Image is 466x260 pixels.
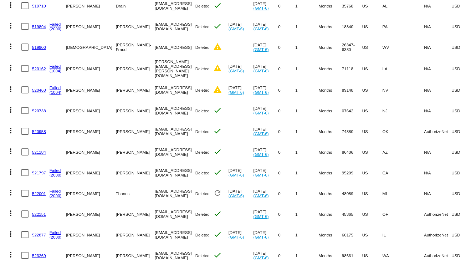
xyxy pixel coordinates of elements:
[318,183,342,204] mat-cell: Months
[254,183,278,204] mat-cell: [DATE]
[195,129,210,134] span: Deleted
[229,80,254,100] mat-cell: [DATE]
[254,193,269,198] a: (GMT-6)
[155,121,195,142] mat-cell: [EMAIL_ADDRESS][DOMAIN_NAME]
[32,129,46,134] a: 520958
[116,224,155,245] mat-cell: [PERSON_NAME]
[229,224,254,245] mat-cell: [DATE]
[155,80,195,100] mat-cell: [EMAIL_ADDRESS][DOMAIN_NAME]
[229,68,244,73] a: (GMT-6)
[254,255,269,260] a: (GMT-6)
[213,230,222,239] mat-icon: check
[342,57,362,80] mat-cell: 71118
[6,188,15,197] mat-icon: more_vert
[155,142,195,162] mat-cell: [EMAIL_ADDRESS][DOMAIN_NAME]
[278,57,295,80] mat-cell: 0
[213,64,222,72] mat-icon: warning
[32,253,46,258] a: 523269
[32,233,46,237] a: 522877
[213,85,222,94] mat-icon: warning
[254,142,278,162] mat-cell: [DATE]
[342,224,362,245] mat-cell: 60175
[295,80,318,100] mat-cell: 1
[50,235,62,239] a: (2000)
[254,235,269,239] a: (GMT-6)
[6,63,15,72] mat-icon: more_vert
[229,193,244,198] a: (GMT-6)
[424,16,451,37] mat-cell: N/A
[116,16,155,37] mat-cell: [PERSON_NAME]
[383,100,403,121] mat-cell: NJ
[295,142,318,162] mat-cell: 1
[32,150,46,154] a: 521184
[254,57,278,80] mat-cell: [DATE]
[278,183,295,204] mat-cell: 0
[254,173,269,177] a: (GMT-6)
[254,26,269,31] a: (GMT-6)
[213,22,222,30] mat-icon: check
[424,142,451,162] mat-cell: N/A
[342,121,362,142] mat-cell: 74880
[278,121,295,142] mat-cell: 0
[295,57,318,80] mat-cell: 1
[295,121,318,142] mat-cell: 1
[295,37,318,57] mat-cell: 1
[116,142,155,162] mat-cell: [PERSON_NAME]
[278,204,295,224] mat-cell: 0
[318,121,342,142] mat-cell: Months
[195,150,210,154] span: Deleted
[424,183,451,204] mat-cell: N/A
[155,224,195,245] mat-cell: [EMAIL_ADDRESS][DOMAIN_NAME]
[32,4,46,8] a: 519710
[213,147,222,156] mat-icon: check
[254,152,269,157] a: (GMT-6)
[424,204,451,224] mat-cell: AuthorizeNet
[6,209,15,218] mat-icon: more_vert
[155,204,195,224] mat-cell: [EMAIL_ADDRESS][DOMAIN_NAME]
[254,16,278,37] mat-cell: [DATE]
[213,209,222,218] mat-icon: check
[32,88,46,92] a: 520460
[213,127,222,135] mat-icon: check
[6,147,15,156] mat-icon: more_vert
[195,233,210,237] span: Deleted
[195,170,210,175] span: Deleted
[229,90,244,95] a: (GMT-6)
[213,251,222,259] mat-icon: check
[6,21,15,30] mat-icon: more_vert
[195,45,210,50] span: Deleted
[6,42,15,51] mat-icon: more_vert
[50,173,62,177] a: (2000)
[6,250,15,259] mat-icon: more_vert
[383,183,403,204] mat-cell: MI
[362,224,383,245] mat-cell: US
[32,212,46,216] a: 522151
[116,37,155,57] mat-cell: [PERSON_NAME]- Fraud
[50,22,61,26] a: Failed
[254,131,269,136] a: (GMT-6)
[254,121,278,142] mat-cell: [DATE]
[278,162,295,183] mat-cell: 0
[229,16,254,37] mat-cell: [DATE]
[318,37,342,57] mat-cell: Months
[318,162,342,183] mat-cell: Months
[229,173,244,177] a: (GMT-6)
[362,183,383,204] mat-cell: US
[50,168,61,173] a: Failed
[229,57,254,80] mat-cell: [DATE]
[295,183,318,204] mat-cell: 1
[342,204,362,224] mat-cell: 45365
[342,80,362,100] mat-cell: 89148
[383,121,403,142] mat-cell: OK
[66,183,116,204] mat-cell: [PERSON_NAME]
[362,37,383,57] mat-cell: US
[383,142,403,162] mat-cell: AZ
[318,57,342,80] mat-cell: Months
[66,16,116,37] mat-cell: [PERSON_NAME]
[278,224,295,245] mat-cell: 0
[342,162,362,183] mat-cell: 95209
[32,45,46,50] a: 519900
[254,6,269,10] a: (GMT-6)
[116,100,155,121] mat-cell: [PERSON_NAME]
[116,204,155,224] mat-cell: [PERSON_NAME]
